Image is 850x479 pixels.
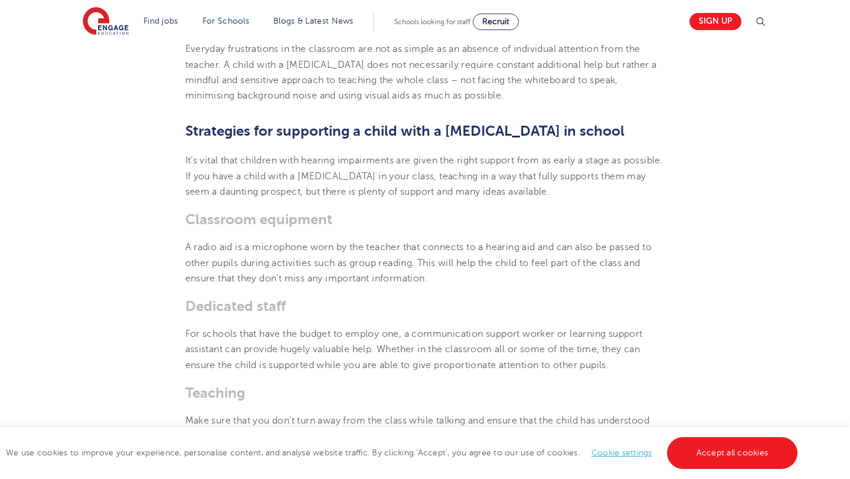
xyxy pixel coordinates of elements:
a: For Schools [202,17,249,25]
span: Schools looking for staff [394,18,470,26]
a: Find jobs [143,17,178,25]
span: Teaching [185,385,245,401]
a: Blogs & Latest News [273,17,354,25]
span: Everyday frustrations in the classroom are not as simple as an absence of individual attention fr... [185,44,657,101]
span: Strategies for supporting a child with a [MEDICAL_DATA] in school [185,123,625,139]
a: Sign up [689,13,741,30]
span: Make sure that you don’t turn away from the class while talking and ensure that the child has und... [185,415,658,473]
img: Engage Education [83,7,129,37]
span: We use cookies to improve your experience, personalise content, and analyse website traffic. By c... [6,448,800,457]
a: Cookie settings [591,448,652,457]
span: Classroom equipment [185,211,332,228]
span: For schools that have the budget to employ one, a communication support worker or learning suppor... [185,329,643,370]
span: Dedicated staff [185,298,286,314]
span: Recruit [482,17,509,26]
span: It’s vital that children with hearing impairments are given the right support from as early a sta... [185,155,663,197]
span: A radio aid is a microphone worn by the teacher that connects to a hearing aid and can also be pa... [185,242,652,284]
a: Accept all cookies [667,437,798,469]
a: Recruit [473,14,519,30]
